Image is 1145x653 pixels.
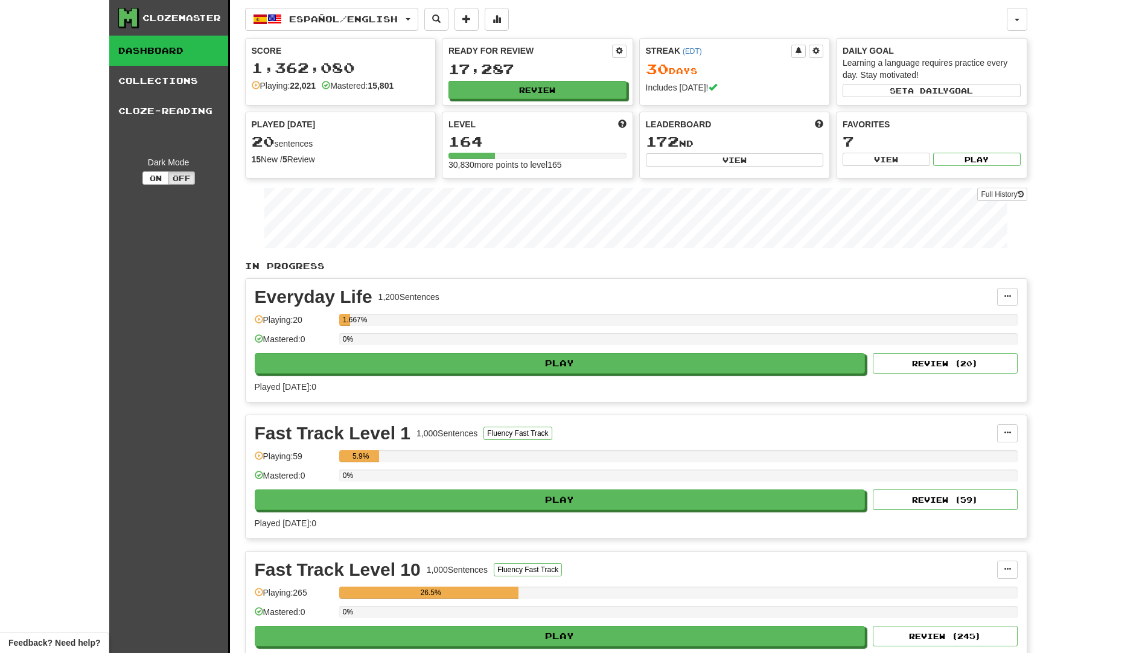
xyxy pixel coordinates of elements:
div: Ready for Review [448,45,612,57]
div: 1.667% [343,314,350,326]
span: Played [DATE]: 0 [255,518,316,528]
strong: 15 [252,154,261,164]
div: Clozemaster [142,12,221,24]
a: Dashboard [109,36,228,66]
p: In Progress [245,260,1027,272]
div: 7 [843,134,1021,149]
button: Review (20) [873,353,1018,374]
a: Cloze-Reading [109,96,228,126]
div: 1,200 Sentences [378,291,439,303]
button: Off [168,171,195,185]
button: Español/English [245,8,418,31]
span: Español / English [289,14,398,24]
span: Open feedback widget [8,637,100,649]
button: Seta dailygoal [843,84,1021,97]
div: Playing: 59 [255,450,333,470]
span: This week in points, UTC [815,118,823,130]
div: Mastered: 0 [255,470,333,489]
div: Fast Track Level 10 [255,561,421,579]
div: nd [646,134,824,150]
div: Everyday Life [255,288,372,306]
button: Fluency Fast Track [494,563,562,576]
div: Score [252,45,430,57]
div: Fast Track Level 1 [255,424,411,442]
button: Play [933,153,1021,166]
span: Played [DATE] [252,118,316,130]
button: More stats [485,8,509,31]
button: Play [255,489,866,510]
div: New / Review [252,153,430,165]
div: Streak [646,45,792,57]
button: View [646,153,824,167]
strong: 22,021 [290,81,316,91]
button: Add sentence to collection [454,8,479,31]
a: (EDT) [683,47,702,56]
div: 5.9% [343,450,379,462]
span: Level [448,118,476,130]
button: Review [448,81,627,99]
span: 30 [646,60,669,77]
span: Score more points to level up [618,118,627,130]
button: Play [255,626,866,646]
div: Playing: 265 [255,587,333,607]
div: Learning a language requires practice every day. Stay motivated! [843,57,1021,81]
div: Mastered: [322,80,394,92]
div: Mastered: 0 [255,333,333,353]
button: On [142,171,169,185]
strong: 15,801 [368,81,394,91]
button: Play [255,353,866,374]
div: 1,000 Sentences [427,564,488,576]
div: Day s [646,62,824,77]
div: Playing: 20 [255,314,333,334]
a: Full History [977,188,1027,201]
div: Includes [DATE]! [646,81,824,94]
div: 1,000 Sentences [416,427,477,439]
button: Review (245) [873,626,1018,646]
div: sentences [252,134,430,150]
div: 26.5% [343,587,519,599]
strong: 5 [282,154,287,164]
span: 172 [646,133,679,150]
button: View [843,153,930,166]
button: Fluency Fast Track [483,427,552,440]
div: Daily Goal [843,45,1021,57]
div: Mastered: 0 [255,606,333,626]
div: 164 [448,134,627,149]
div: Favorites [843,118,1021,130]
a: Collections [109,66,228,96]
div: 30,830 more points to level 165 [448,159,627,171]
div: Dark Mode [118,156,219,168]
div: 17,287 [448,62,627,77]
div: Playing: [252,80,316,92]
span: a daily [908,86,949,95]
button: Review (59) [873,489,1018,510]
span: 20 [252,133,275,150]
span: Leaderboard [646,118,712,130]
span: Played [DATE]: 0 [255,382,316,392]
button: Search sentences [424,8,448,31]
div: 1,362,080 [252,60,430,75]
